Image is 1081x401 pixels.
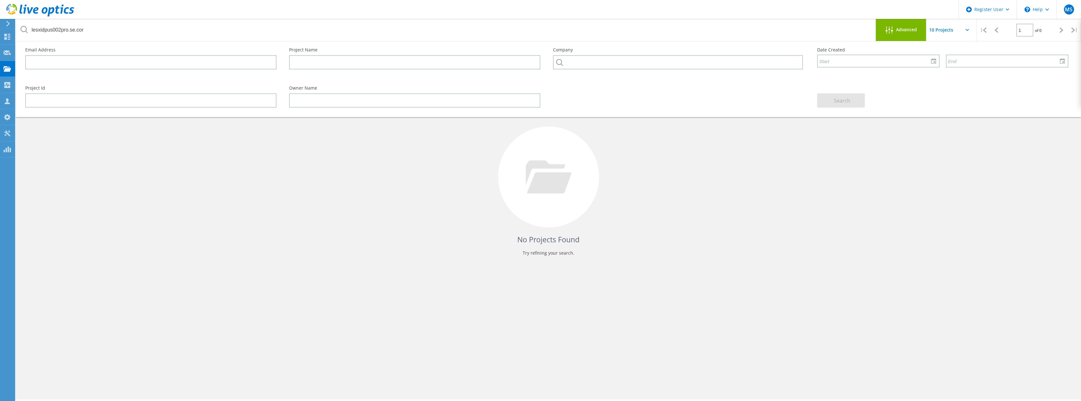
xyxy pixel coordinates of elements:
[1068,19,1081,41] div: |
[817,48,1068,52] label: Date Created
[16,19,876,41] input: Search projects by name, owner, ID, company, etc
[1065,7,1072,12] span: MS
[977,19,990,41] div: |
[896,27,917,32] span: Advanced
[817,93,865,108] button: Search
[6,13,74,18] a: Live Optics Dashboard
[947,55,1063,67] input: End
[28,234,1068,245] h4: No Projects Found
[1025,7,1030,12] svg: \n
[289,48,540,52] label: Project Name
[834,97,850,104] span: Search
[1035,28,1042,33] span: of 0
[553,48,804,52] label: Company
[25,86,276,90] label: Project Id
[289,86,540,90] label: Owner Name
[25,48,276,52] label: Email Address
[818,55,935,67] input: Start
[28,248,1068,258] p: Try refining your search.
